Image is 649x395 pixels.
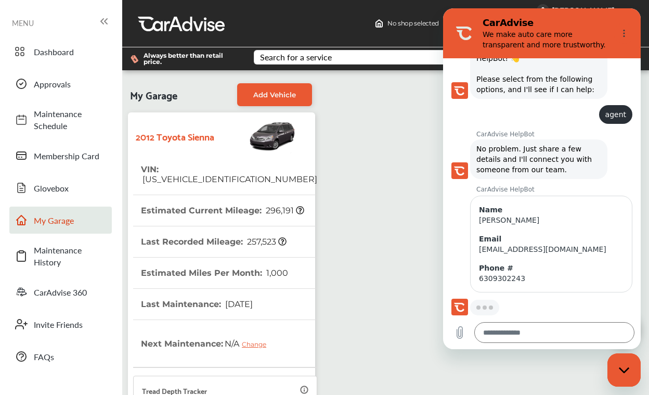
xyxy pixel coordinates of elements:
div: Search for a service [260,53,332,61]
th: VIN : [141,154,317,195]
span: Invite Friends [34,318,107,330]
span: N/A [223,330,274,356]
div: [PERSON_NAME] [552,6,615,15]
img: Vehicle [214,118,296,154]
span: Always better than retail price. [144,53,237,65]
span: Membership Card [34,150,107,162]
a: Dashboard [9,38,112,65]
a: Maintenance History [9,239,112,273]
span: Approvals [34,78,107,90]
th: Last Recorded Mileage : [141,226,287,257]
a: FAQs [9,343,112,370]
a: Invite Friends [9,311,112,338]
strong: 2012 Toyota Sienna [136,128,214,144]
span: No shop selected [387,19,439,28]
a: Add Vehicle [237,83,312,106]
a: Approvals [9,70,112,97]
span: My Garage [130,83,177,106]
a: CarAdvise 360 [9,278,112,305]
a: My Garage [9,207,112,234]
th: Next Maintenance : [141,320,274,367]
iframe: Button to launch messaging window, conversation in progress [607,353,641,387]
span: 257,523 [245,237,287,247]
span: [US_VEHICLE_IDENTIFICATION_NUMBER] [141,174,317,184]
span: [DATE] [224,299,253,309]
img: jVpblrzwTbfkPYzPPzSLxeg0AAAAASUVORK5CYII= [537,4,549,17]
iframe: Messaging window [443,8,641,349]
span: CarAdvise 360 [34,286,107,298]
a: Maintenance Schedule [9,103,112,137]
span: My Garage [34,214,107,226]
img: dollor_label_vector.a70140d1.svg [131,55,138,63]
th: Last Maintenance : [141,289,253,320]
span: Add Vehicle [253,91,296,99]
span: Dashboard [34,46,107,58]
a: Membership Card [9,142,112,169]
span: MENU [12,19,34,27]
th: Estimated Current Mileage : [141,195,304,226]
span: Glovebox [34,182,107,194]
span: 296,191 [264,206,304,215]
img: WGsFRI8htEPBVLJbROoPRyZpYNWhNONpIPPETTm6eUC0GeLEiAAAAAElFTkSuQmCC [617,6,626,15]
span: Maintenance History [34,244,107,268]
div: Change [242,340,271,348]
th: Estimated Miles Per Month : [141,258,288,288]
a: Glovebox [9,174,112,201]
img: header-home-logo.8d720a4f.svg [375,19,383,28]
span: Maintenance Schedule [34,108,107,132]
span: FAQs [34,351,107,363]
span: 1,000 [265,268,288,278]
